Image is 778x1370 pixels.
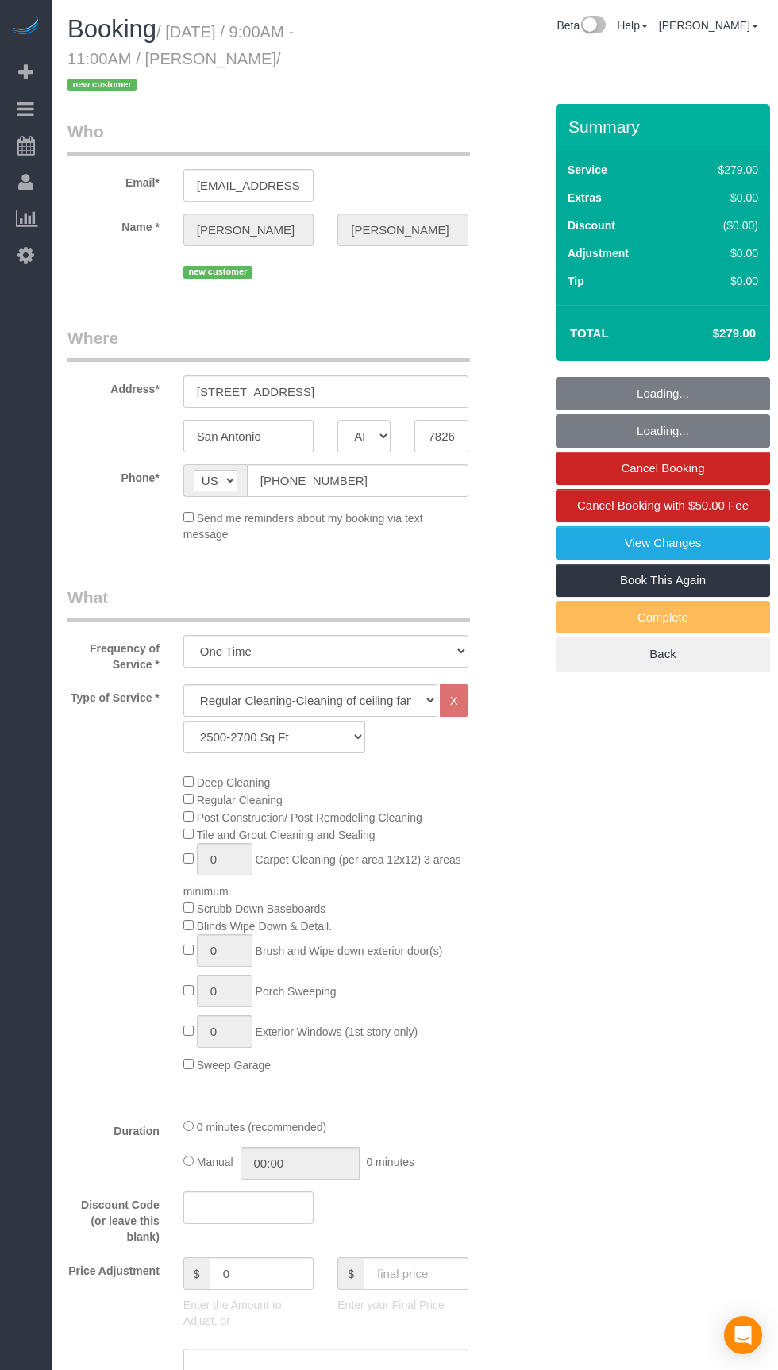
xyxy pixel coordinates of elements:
[256,1026,418,1038] span: Exterior Windows (1st story only)
[366,1156,414,1168] span: 0 minutes
[414,420,468,452] input: Zip Code*
[197,794,283,806] span: Regular Cleaning
[183,1257,210,1290] span: $
[56,464,171,486] label: Phone*
[183,512,423,541] span: Send me reminders about my booking via text message
[557,19,606,32] a: Beta
[568,217,615,233] label: Discount
[67,120,470,156] legend: Who
[556,564,770,597] a: Book This Again
[56,1118,171,1139] label: Duration
[570,326,609,340] strong: Total
[183,420,314,452] input: City*
[364,1257,468,1290] input: final price
[56,169,171,190] label: Email*
[256,945,443,957] span: Brush and Wipe down exterior door(s)
[183,169,314,202] input: Email*
[56,684,171,706] label: Type of Service *
[197,902,326,915] span: Scrubb Down Baseboards
[684,217,758,233] div: ($0.00)
[337,1257,364,1290] span: $
[67,15,156,43] span: Booking
[337,1297,468,1313] p: Enter your Final Price
[197,776,271,789] span: Deep Cleaning
[56,1191,171,1245] label: Discount Code (or leave this blank)
[67,23,294,94] small: / [DATE] / 9:00AM - 11:00AM / [PERSON_NAME]
[556,489,770,522] a: Cancel Booking with $50.00 Fee
[197,920,332,933] span: Blinds Wipe Down & Detail.
[556,452,770,485] a: Cancel Booking
[256,985,337,998] span: Porch Sweeping
[10,16,41,38] img: Automaid Logo
[183,1297,314,1329] p: Enter the Amount to Adjust, or
[659,19,758,32] a: [PERSON_NAME]
[197,1059,271,1072] span: Sweep Garage
[56,375,171,397] label: Address*
[568,245,629,261] label: Adjustment
[556,637,770,671] a: Back
[247,464,468,497] input: Phone*
[183,853,461,898] span: Carpet Cleaning (per area 12x12) 3 areas minimum
[67,586,470,622] legend: What
[684,162,758,178] div: $279.00
[183,214,314,246] input: First Name*
[665,327,756,341] h4: $279.00
[56,635,171,672] label: Frequency of Service *
[724,1316,762,1354] div: Open Intercom Messenger
[337,214,468,246] input: Last Name*
[183,266,252,279] span: new customer
[568,273,584,289] label: Tip
[67,326,470,362] legend: Where
[684,190,758,206] div: $0.00
[617,19,648,32] a: Help
[197,1121,326,1133] span: 0 minutes (recommended)
[684,245,758,261] div: $0.00
[56,214,171,235] label: Name *
[556,526,770,560] a: View Changes
[684,273,758,289] div: $0.00
[56,1257,171,1279] label: Price Adjustment
[67,50,281,94] span: /
[568,190,602,206] label: Extras
[196,829,375,841] span: Tile and Grout Cleaning and Sealing
[67,79,137,91] span: new customer
[568,117,762,136] h3: Summary
[197,1156,233,1168] span: Manual
[580,16,606,37] img: New interface
[568,162,607,178] label: Service
[577,498,749,512] span: Cancel Booking with $50.00 Fee
[197,811,422,824] span: Post Construction/ Post Remodeling Cleaning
